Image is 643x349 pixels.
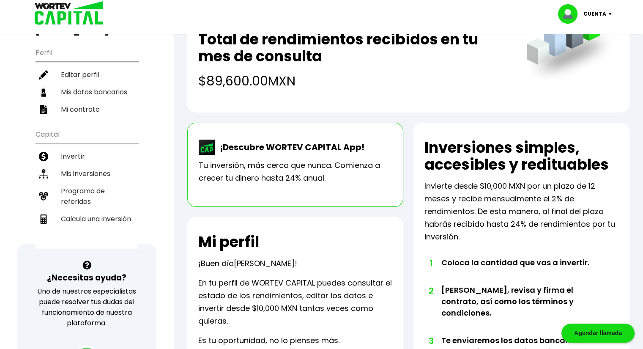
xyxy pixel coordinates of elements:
[198,71,509,91] h4: $89,600.00 MXN
[39,152,48,161] img: invertir-icon.b3b967d7.svg
[36,43,138,118] ul: Perfil
[39,192,48,201] img: recomiendanos-icon.9b8e9327.svg
[36,148,138,165] a: Invertir
[198,234,259,250] h2: Mi perfil
[36,210,138,228] a: Calcula una inversión
[216,141,364,154] p: ¡Descubre WORTEV CAPITAL App!
[583,8,606,20] p: Cuenta
[561,324,635,343] div: Agendar llamada
[36,125,138,249] ul: Capital
[234,258,295,269] span: [PERSON_NAME]
[441,257,599,284] li: Coloca la cantidad que vas a invertir.
[39,70,48,80] img: editar-icon.952d3147.svg
[36,15,138,36] h3: Buen día,
[36,165,138,182] a: Mis inversiones
[36,66,138,83] a: Editar perfil
[429,284,433,297] span: 2
[606,13,618,15] img: icon-down
[429,335,433,347] span: 3
[39,169,48,179] img: inversiones-icon.6695dc30.svg
[198,257,297,270] p: ¡Buen día !
[198,334,339,347] p: Es tu oportunidad, no lo pienses más.
[36,83,138,101] a: Mis datos bancarios
[424,180,618,243] p: Invierte desde $10,000 MXN por un plazo de 12 meses y recibe mensualmente el 2% de rendimientos. ...
[198,31,509,65] h2: Total de rendimientos recibidos en tu mes de consulta
[429,257,433,269] span: 1
[36,101,138,118] a: Mi contrato
[198,277,392,327] p: En tu perfil de WORTEV CAPITAL puedes consultar el estado de los rendimientos, editar los datos e...
[199,159,392,184] p: Tu inversión, más cerca que nunca. Comienza a crecer tu dinero hasta 24% anual.
[558,4,583,24] img: profile-image
[39,88,48,97] img: datos-icon.10cf9172.svg
[39,105,48,114] img: contrato-icon.f2db500c.svg
[39,214,48,224] img: calculadora-icon.17d418c4.svg
[28,286,145,328] p: Uno de nuestros especialistas puede resolver tus dudas del funcionamiento de nuestra plataforma.
[199,140,216,155] img: wortev-capital-app-icon
[36,182,138,210] a: Programa de referidos
[424,139,618,173] h2: Inversiones simples, accesibles y redituables
[47,272,126,284] h3: ¿Necesitas ayuda?
[441,284,599,335] li: [PERSON_NAME], revisa y firma el contrato, así como los términos y condiciones.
